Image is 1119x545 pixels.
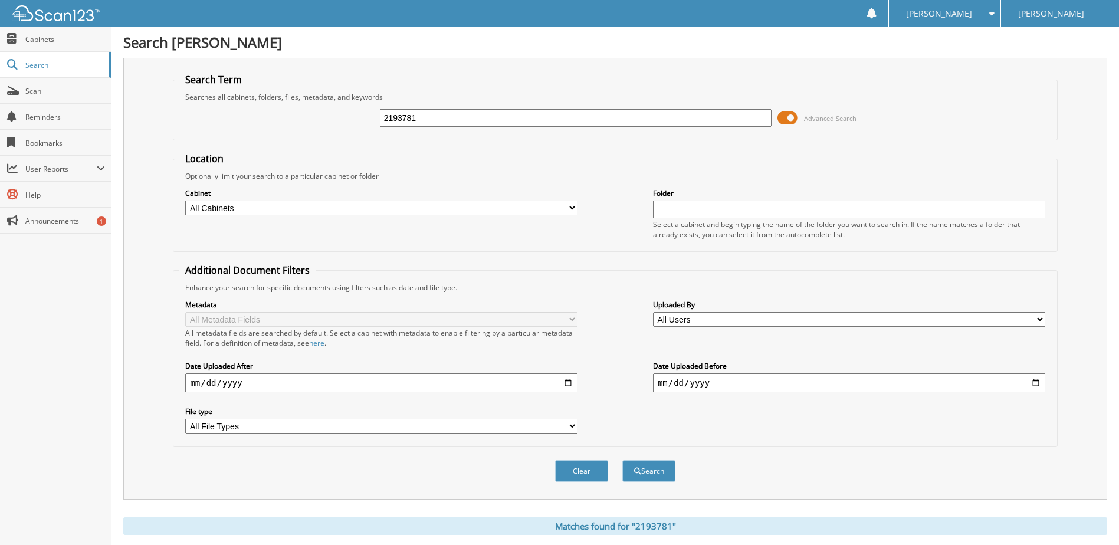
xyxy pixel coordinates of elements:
[555,460,608,482] button: Clear
[179,283,1051,293] div: Enhance your search for specific documents using filters such as date and file type.
[179,171,1051,181] div: Optionally limit your search to a particular cabinet or folder
[179,152,229,165] legend: Location
[185,373,577,392] input: start
[179,73,248,86] legend: Search Term
[123,517,1107,535] div: Matches found for "2193781"
[185,300,577,310] label: Metadata
[25,164,97,174] span: User Reports
[123,32,1107,52] h1: Search [PERSON_NAME]
[179,264,316,277] legend: Additional Document Filters
[622,460,675,482] button: Search
[185,406,577,416] label: File type
[653,300,1045,310] label: Uploaded By
[185,188,577,198] label: Cabinet
[25,216,105,226] span: Announcements
[653,188,1045,198] label: Folder
[25,60,103,70] span: Search
[653,219,1045,239] div: Select a cabinet and begin typing the name of the folder you want to search in. If the name match...
[12,5,100,21] img: scan123-logo-white.svg
[309,338,324,348] a: here
[25,112,105,122] span: Reminders
[97,216,106,226] div: 1
[25,138,105,148] span: Bookmarks
[25,34,105,44] span: Cabinets
[1018,10,1084,17] span: [PERSON_NAME]
[185,361,577,371] label: Date Uploaded After
[804,114,857,123] span: Advanced Search
[179,92,1051,102] div: Searches all cabinets, folders, files, metadata, and keywords
[906,10,972,17] span: [PERSON_NAME]
[25,190,105,200] span: Help
[25,86,105,96] span: Scan
[653,361,1045,371] label: Date Uploaded Before
[185,328,577,348] div: All metadata fields are searched by default. Select a cabinet with metadata to enable filtering b...
[653,373,1045,392] input: end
